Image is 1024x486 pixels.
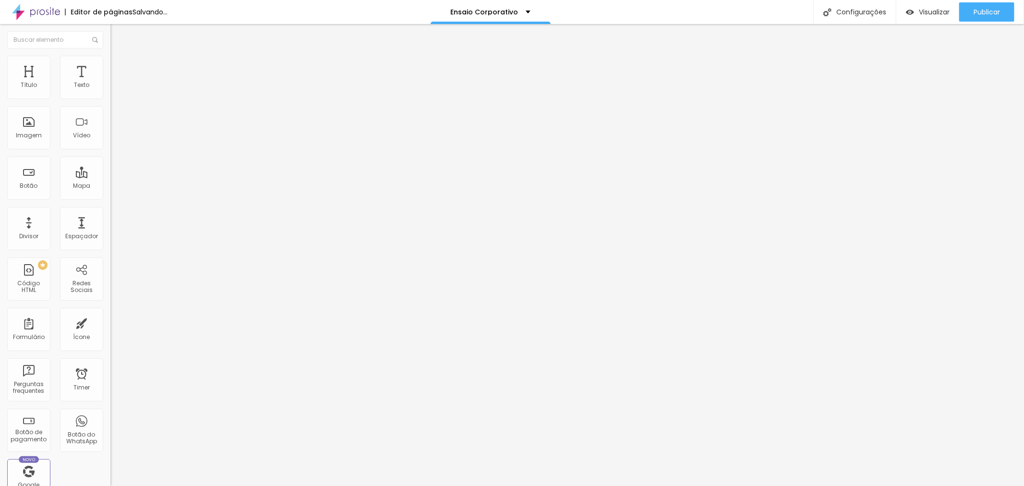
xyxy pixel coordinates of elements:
[823,8,831,16] img: Icone
[62,280,100,294] div: Redes Sociais
[20,182,38,189] div: Botão
[451,9,518,15] p: Ensaio Corporativo
[896,2,959,22] button: Visualizar
[73,384,90,391] div: Timer
[959,2,1014,22] button: Publicar
[110,24,1024,486] iframe: Editor
[133,9,168,15] div: Salvando...
[10,280,48,294] div: Código HTML
[919,8,950,16] span: Visualizar
[13,334,45,340] div: Formulário
[974,8,1000,16] span: Publicar
[906,8,914,16] img: view-1.svg
[73,182,90,189] div: Mapa
[73,334,90,340] div: Ícone
[21,82,37,88] div: Título
[10,381,48,395] div: Perguntas frequentes
[10,429,48,443] div: Botão de pagamento
[73,132,90,139] div: Vídeo
[19,456,39,463] div: Novo
[19,233,38,240] div: Divisor
[62,431,100,445] div: Botão do WhatsApp
[65,9,133,15] div: Editor de páginas
[74,82,89,88] div: Texto
[65,233,98,240] div: Espaçador
[7,31,103,49] input: Buscar elemento
[92,37,98,43] img: Icone
[16,132,42,139] div: Imagem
